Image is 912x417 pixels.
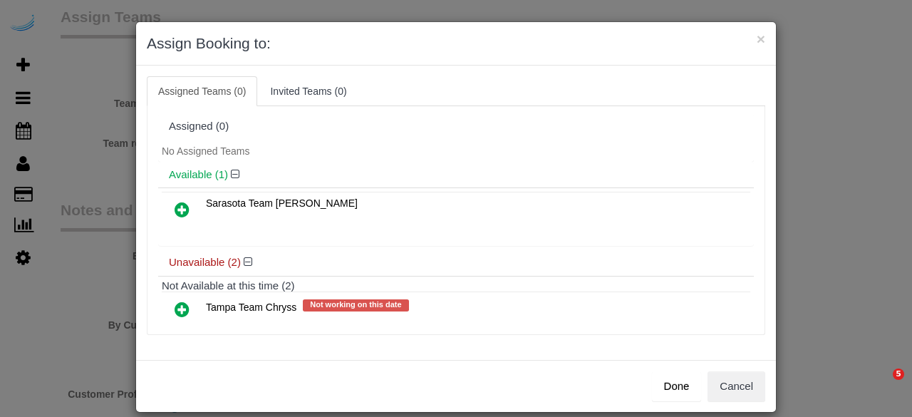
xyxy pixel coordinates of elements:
button: Done [652,371,702,401]
span: Not working on this date [303,299,408,311]
a: Assigned Teams (0) [147,76,257,106]
span: 5 [893,369,904,380]
button: × [757,31,765,46]
h4: Available (1) [169,169,743,181]
span: Tampa Team Chryss [206,302,296,314]
button: Cancel [708,371,765,401]
h4: Not Available at this time (2) [162,280,750,292]
iframe: Intercom live chat [864,369,898,403]
span: Sarasota Team [PERSON_NAME] [206,197,358,209]
div: Assigned (0) [169,120,743,133]
span: No Assigned Teams [162,145,249,157]
h4: Unavailable (2) [169,257,743,269]
h3: Assign Booking to: [147,33,765,54]
a: Invited Teams (0) [259,76,358,106]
